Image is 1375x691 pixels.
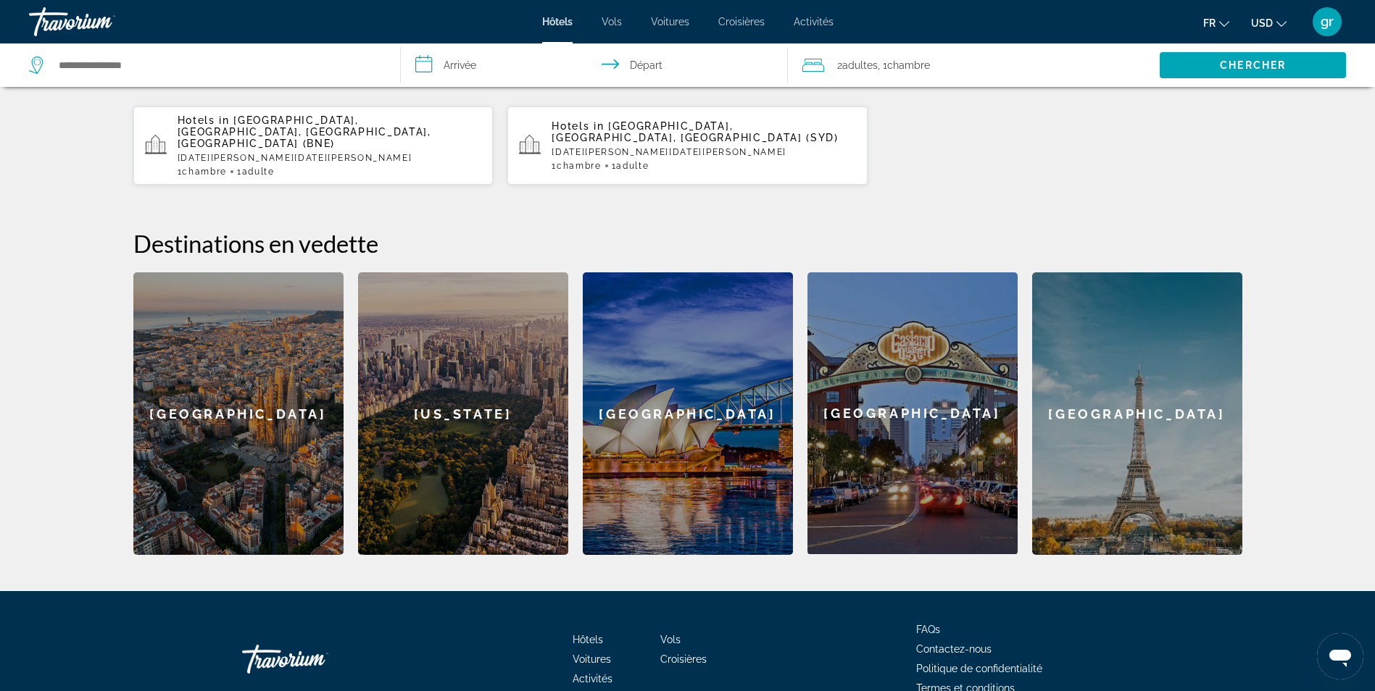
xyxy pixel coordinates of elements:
span: 2 [837,55,878,75]
span: Chambre [887,59,930,71]
div: [GEOGRAPHIC_DATA] [807,272,1018,554]
a: Go Home [242,637,387,681]
span: Hotels in [178,114,230,126]
span: 1 [178,167,227,177]
a: Vols [602,16,622,28]
button: Change language [1203,12,1229,33]
input: Search hotel destination [57,54,378,76]
div: [GEOGRAPHIC_DATA] [583,272,793,555]
button: User Menu [1308,7,1346,37]
span: 1 [237,167,275,177]
button: Change currency [1251,12,1287,33]
span: Adulte [616,161,649,171]
button: Search [1160,52,1346,78]
a: Vols [660,634,681,645]
span: Hotels in [552,120,604,132]
span: [GEOGRAPHIC_DATA], [GEOGRAPHIC_DATA], [GEOGRAPHIC_DATA], [GEOGRAPHIC_DATA] (BNE) [178,114,431,149]
a: Hôtels [542,16,573,28]
a: Activités [573,673,612,684]
button: Hotels in [GEOGRAPHIC_DATA], [GEOGRAPHIC_DATA], [GEOGRAPHIC_DATA] (SYD)[DATE][PERSON_NAME][DATE][... [507,106,868,185]
a: Barcelona[GEOGRAPHIC_DATA] [133,272,344,555]
span: Chambre [557,161,602,171]
span: fr [1203,17,1216,29]
span: , 1 [878,55,930,75]
a: Paris[GEOGRAPHIC_DATA] [1032,272,1242,555]
a: Hôtels [573,634,603,645]
a: Sydney[GEOGRAPHIC_DATA] [583,272,793,555]
a: Activités [794,16,834,28]
a: Travorium [29,3,174,41]
iframe: Bouton de lancement de la fenêtre de messagerie [1317,633,1363,679]
button: Travelers: 2 adults, 0 children [788,43,1160,87]
button: Hotels in [GEOGRAPHIC_DATA], [GEOGRAPHIC_DATA], [GEOGRAPHIC_DATA], [GEOGRAPHIC_DATA] (BNE)[DATE][... [133,106,494,185]
h2: Destinations en vedette [133,229,1242,258]
a: Croisières [660,653,707,665]
a: FAQs [916,624,940,635]
a: New York[US_STATE] [358,272,568,555]
p: [DATE][PERSON_NAME][DATE][PERSON_NAME] [552,147,856,157]
span: Chambre [182,167,227,177]
a: San Diego[GEOGRAPHIC_DATA] [807,272,1018,555]
span: USD [1251,17,1273,29]
span: Adultes [842,59,878,71]
span: Chercher [1220,59,1286,71]
span: Adulte [242,167,275,177]
span: [GEOGRAPHIC_DATA], [GEOGRAPHIC_DATA], [GEOGRAPHIC_DATA] (SYD) [552,120,839,143]
button: Select check in and out date [401,43,787,87]
a: Politique de confidentialité [916,663,1042,674]
p: [DATE][PERSON_NAME][DATE][PERSON_NAME] [178,153,482,163]
div: [GEOGRAPHIC_DATA] [1032,272,1242,555]
a: Voitures [573,653,611,665]
a: Voitures [651,16,689,28]
span: 1 [612,161,649,171]
div: [US_STATE] [358,272,568,555]
span: 1 [552,161,601,171]
a: Contactez-nous [916,643,992,655]
div: [GEOGRAPHIC_DATA] [133,272,344,555]
span: gr [1321,14,1334,29]
a: Croisières [718,16,765,28]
